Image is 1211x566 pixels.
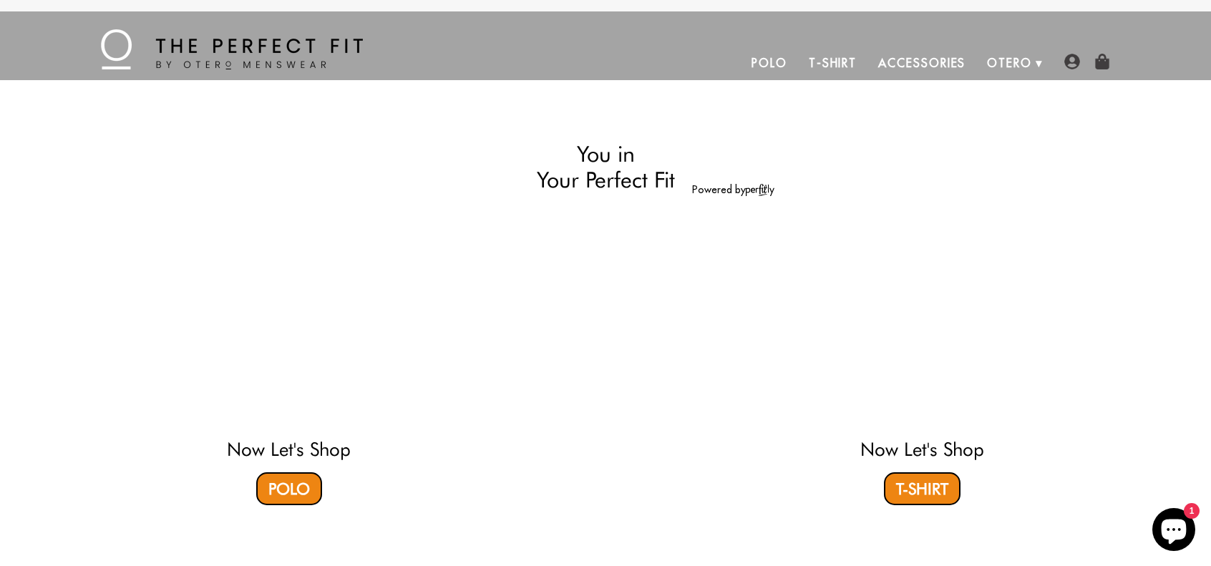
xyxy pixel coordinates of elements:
img: perfitly-logo_73ae6c82-e2e3-4a36-81b1-9e913f6ac5a1.png [746,184,774,196]
img: shopping-bag-icon.png [1094,54,1110,69]
img: The Perfect Fit - by Otero Menswear - Logo [101,29,363,69]
a: T-Shirt [798,46,867,80]
a: T-Shirt [884,472,960,505]
a: Now Let's Shop [227,438,351,460]
img: user-account-icon.png [1064,54,1080,69]
a: Powered by [692,183,774,196]
a: Polo [256,472,322,505]
h2: You in Your Perfect Fit [437,141,774,193]
a: Now Let's Shop [860,438,984,460]
a: Accessories [867,46,976,80]
a: Otero [976,46,1043,80]
inbox-online-store-chat: Shopify online store chat [1148,508,1200,555]
a: Polo [741,46,798,80]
